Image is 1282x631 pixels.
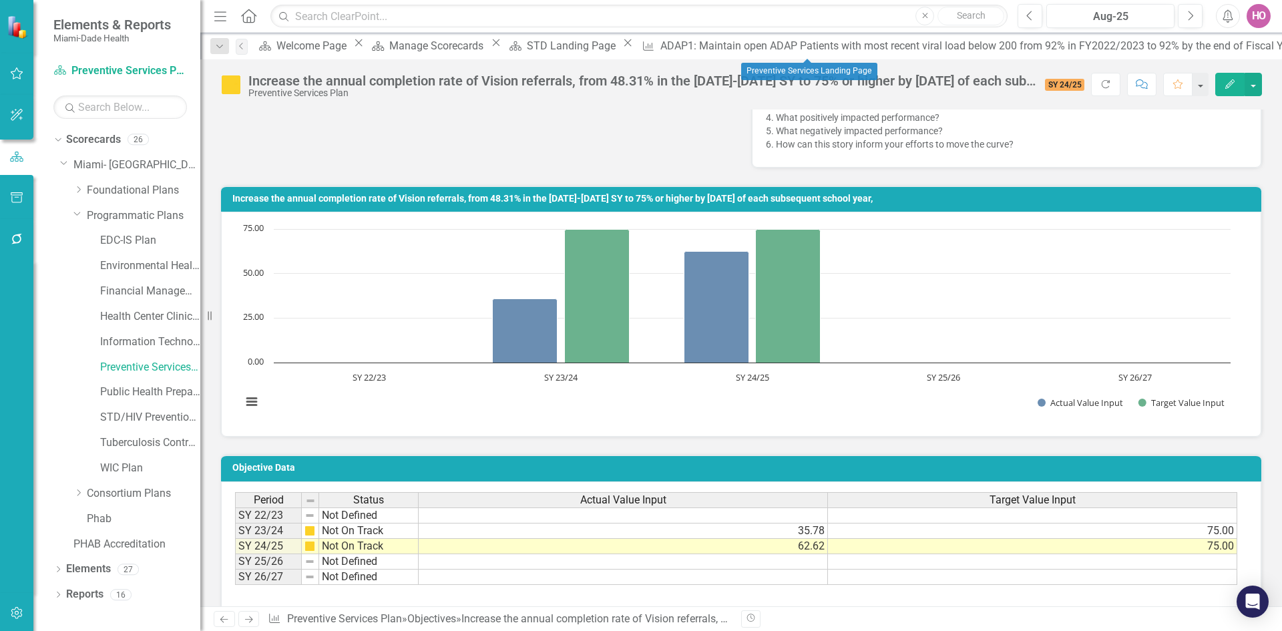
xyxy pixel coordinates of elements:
div: Open Intercom Messenger [1237,586,1269,618]
a: Phab [87,511,200,527]
small: Miami-Dade Health [53,33,171,43]
span: Status [353,494,384,506]
a: Reports [66,587,103,602]
text: SY 24/25 [736,371,769,383]
a: Consortium Plans [87,486,200,501]
a: Elements [66,562,111,577]
text: 0.00 [248,355,264,367]
text: SY 22/23 [353,371,386,383]
td: SY 23/24 [235,523,302,539]
img: 8DAGhfEEPCf229AAAAAElFTkSuQmCC [304,556,315,567]
span: Target Value Input [990,494,1076,506]
input: Search ClearPoint... [270,5,1008,28]
li: How can this story inform your efforts to move the curve? [776,138,1247,151]
a: Health Center Clinical Admin Support Plan [100,309,200,325]
a: EDC-IS Plan [100,233,200,248]
img: Not On Track [220,74,242,95]
h3: Objective Data [232,463,1255,473]
a: Preventive Services Plan [287,612,402,625]
span: Actual Value Input [580,494,666,506]
a: Public Health Preparedness Plan [100,385,200,400]
td: SY 24/25 [235,539,302,554]
button: Show Target Value Input [1138,397,1225,409]
td: Not On Track [319,539,419,554]
h3: Increase the annual completion rate of Vision referrals, from 48.31% in the [DATE]-[DATE] SY to 7... [232,194,1255,204]
div: STD Landing Page [527,37,620,54]
img: 8DAGhfEEPCf229AAAAAElFTkSuQmCC [304,572,315,582]
a: Foundational Plans [87,183,200,198]
a: Welcome Page [254,37,351,54]
img: cBAA0RP0Y6D5n+AAAAAElFTkSuQmCC [304,541,315,552]
td: SY 26/27 [235,570,302,585]
img: 8DAGhfEEPCf229AAAAAElFTkSuQmCC [304,510,315,521]
a: WIC Plan [100,461,200,476]
text: 75.00 [243,222,264,234]
path: SY 24/25, 75. Target Value Input. [756,230,821,363]
a: Programmatic Plans [87,208,200,224]
a: Financial Management Plan [100,284,200,299]
div: Aug-25 [1051,9,1170,25]
text: 25.00 [243,310,264,323]
text: 50.00 [243,266,264,278]
div: Increase the annual completion rate of Vision referrals, from 48.31% in the [DATE]-[DATE] SY to 7... [248,73,1038,88]
td: 75.00 [828,523,1237,539]
div: 16 [110,589,132,600]
div: 26 [128,134,149,146]
div: Preventive Services Landing Page [741,63,877,80]
div: Preventive Services Plan [248,88,1038,98]
td: Not On Track [319,523,419,539]
td: 62.62 [419,539,828,554]
td: Not Defined [319,570,419,585]
a: Preventive Services Plan [100,360,200,375]
img: cBAA0RP0Y6D5n+AAAAAElFTkSuQmCC [304,525,315,536]
td: SY 22/23 [235,507,302,523]
button: Aug-25 [1046,4,1174,28]
input: Search Below... [53,95,187,119]
a: Preventive Services Plan [53,63,187,79]
a: STD/HIV Prevention and Control Plan [100,410,200,425]
a: Objectives [407,612,456,625]
span: Search [957,10,986,21]
a: Information Technology Plan [100,335,200,350]
a: Tuberculosis Control & Prevention Plan [100,435,200,451]
button: HO [1247,4,1271,28]
button: View chart menu, Chart [242,393,261,411]
path: SY 23/24, 35.78. Actual Value Input. [493,299,558,363]
a: Environmental Health Plan [100,258,200,274]
text: SY 25/26 [927,371,960,383]
a: Miami- [GEOGRAPHIC_DATA] [73,158,200,173]
button: Search [937,7,1004,25]
td: 75.00 [828,539,1237,554]
text: SY 23/24 [544,371,578,383]
a: PHAB Accreditation [73,537,200,552]
li: What negatively impacted performance? [776,124,1247,138]
td: 35.78 [419,523,828,539]
div: Welcome Page [276,37,351,54]
svg: Interactive chart [235,222,1237,423]
span: SY 24/25 [1045,79,1085,91]
li: What positively impacted performance? [776,111,1247,124]
img: ClearPoint Strategy [7,15,30,39]
div: 27 [118,564,139,575]
div: Manage Scorecards [389,37,487,54]
a: Scorecards [66,132,121,148]
path: SY 23/24, 75. Target Value Input. [565,230,630,363]
span: Period [254,494,284,506]
img: 8DAGhfEEPCf229AAAAAElFTkSuQmCC [305,495,316,506]
a: Manage Scorecards [367,37,487,54]
button: Show Actual Value Input [1038,397,1123,409]
path: SY 24/25, 62.62. Actual Value Input. [684,252,749,363]
a: STD Landing Page [505,37,620,54]
td: SY 25/26 [235,554,302,570]
text: SY 26/27 [1118,371,1152,383]
td: Not Defined [319,507,419,523]
td: Not Defined [319,554,419,570]
div: Chart. Highcharts interactive chart. [235,222,1247,423]
div: » » [268,612,731,627]
span: Elements & Reports [53,17,171,33]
